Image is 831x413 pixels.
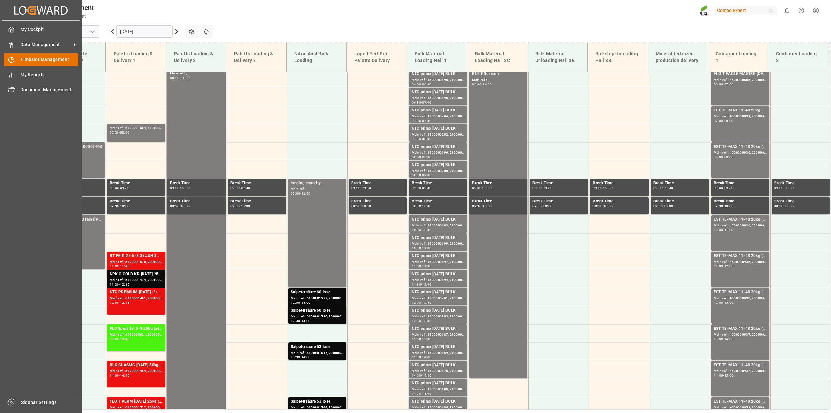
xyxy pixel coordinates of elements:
div: Break Time [653,198,706,205]
div: 09:30 [362,187,371,189]
div: 09:00 [593,187,602,189]
div: - [602,187,603,189]
div: Paletts Loading & Delivery 2 [171,48,221,67]
div: 09:30 [482,187,492,189]
div: 07:00 [412,119,421,122]
div: Break Time [774,180,827,187]
div: Main ref : 4500000939, 2000000976 [714,223,767,228]
div: 06:00 [412,83,421,86]
div: 10:00 [120,205,130,208]
div: 09:00 [230,187,240,189]
div: 11:00 [110,265,119,268]
div: Salpetersäure 60 lose [291,307,344,314]
div: Main ref : 4500000198, 2000000032 [412,77,465,83]
div: - [421,101,422,104]
div: Main ref : 4500000935, 2000000976 [714,259,767,265]
div: - [723,338,724,341]
div: 12:45 [120,301,130,304]
div: Break Time [774,198,827,205]
div: - [723,265,724,268]
div: NTC primo [DATE] BULK [412,144,465,150]
div: Break Time [593,180,646,187]
div: 10:00 [603,205,613,208]
div: 07:00 [714,119,723,122]
div: - [481,187,482,189]
div: 09:30 [472,205,481,208]
div: - [723,228,724,231]
div: 10:00 [422,205,431,208]
div: 14:00 [301,356,311,359]
div: - [723,205,724,208]
div: Main ref : 6100001474, 2000001305 [110,277,163,283]
div: NPK O GOLD KR [DATE] 25kg (x60) IT [110,271,163,277]
div: Main ref : 4500000202, 2000000032 [412,132,465,137]
div: - [723,156,724,159]
div: - [602,205,603,208]
div: 07:30 [422,119,431,122]
div: 13:00 [714,338,723,341]
div: - [421,247,422,250]
div: 06:00 [170,76,180,79]
div: - [421,319,422,322]
div: Bulkship Unloading Hall 3B [593,48,642,67]
div: - [119,187,120,189]
div: - [481,205,482,208]
div: 09:30 [230,205,240,208]
div: NTC primo [DATE] BULK [412,216,465,223]
div: Break Time [412,180,465,187]
div: 09:30 [664,187,673,189]
div: 12:30 [291,319,300,322]
div: - [723,374,724,377]
img: Screenshot%202023-09-29%20at%2010.02.21.png_1712312052.png [700,5,710,16]
div: Main ref : 4500000204, 2000000032 [412,114,465,119]
div: 13:45 [120,338,130,341]
span: Timeslot Management [20,56,79,63]
div: 11:00 [412,265,421,268]
div: Main ref : 4500000199, 2000000032 [412,241,465,247]
div: loading capacity [291,180,344,187]
div: Main ref : 4500000178, 2000000017 [412,368,465,374]
div: 10:00 [543,205,552,208]
div: 08:00 [724,119,734,122]
div: Nitric Acid Bulk Loading [292,48,341,67]
div: 09:30 [241,187,250,189]
div: EST TE-MAX 11-48 20kg (x56) WW [714,107,767,114]
div: 09:00 [472,187,481,189]
div: NTC primo [DATE] BULK [412,326,465,332]
div: 09:30 [785,187,794,189]
div: Main ref : 6100001481, 2000001291; [110,296,163,301]
div: 14:30 [482,83,492,86]
div: 13:30 [422,338,431,341]
button: Compo Expert [714,4,779,17]
div: NTC PREMIUM [DATE]+3+TE 600kg BB;FLO T PERM [DATE] 25kg (x40) INT; [110,289,163,296]
div: 07:00 [422,101,431,104]
div: 09:00 [714,187,723,189]
div: 09:30 [543,187,552,189]
div: 11:00 [422,247,431,250]
div: - [421,156,422,159]
div: - [300,192,301,195]
div: Break Time [170,198,223,205]
div: 09:30 [180,187,190,189]
div: 12:00 [110,301,119,304]
div: Paletts Loading & Delivery 1 [111,48,161,67]
div: NTC primo [DATE] BULK [412,253,465,259]
div: Main ref : 4500000203, 2000000032 [412,314,465,319]
div: Main ref : 4500000931, 2000000976 [714,114,767,119]
div: Main ref : 6100001577, 2000001346 [291,296,344,301]
div: - [723,119,724,122]
div: Main ref : 4500000195, 2000000032 [412,96,465,101]
div: 09:00 [412,187,421,189]
div: NTC primo [DATE] BULK [412,289,465,296]
div: Paletts Loading & Delivery 3 [231,48,281,67]
div: 14:45 [120,374,130,377]
div: Container Loading 2 [774,48,823,67]
div: 09:00 [532,187,542,189]
div: 15:00 [422,392,431,395]
div: 10:00 [241,205,250,208]
div: Break Time [472,180,525,187]
div: NTC primo [DATE] BULK [412,398,465,405]
div: - [784,187,785,189]
div: - [723,83,724,86]
div: 09:30 [170,205,180,208]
